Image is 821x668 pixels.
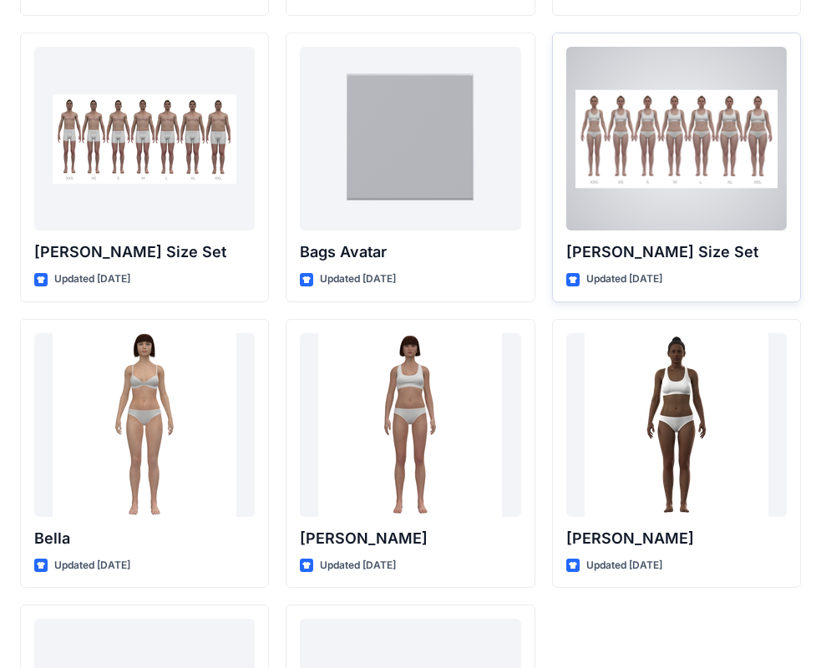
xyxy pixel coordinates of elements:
[320,271,396,288] p: Updated [DATE]
[54,557,130,574] p: Updated [DATE]
[566,240,787,264] p: [PERSON_NAME] Size Set
[34,240,255,264] p: [PERSON_NAME] Size Set
[320,557,396,574] p: Updated [DATE]
[300,333,520,517] a: Emma
[300,47,520,230] a: Bags Avatar
[34,333,255,517] a: Bella
[300,240,520,264] p: Bags Avatar
[586,557,662,574] p: Updated [DATE]
[34,527,255,550] p: Bella
[586,271,662,288] p: Updated [DATE]
[300,527,520,550] p: [PERSON_NAME]
[54,271,130,288] p: Updated [DATE]
[566,333,787,517] a: Gabrielle
[566,527,787,550] p: [PERSON_NAME]
[566,47,787,230] a: Olivia Size Set
[34,47,255,230] a: Oliver Size Set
